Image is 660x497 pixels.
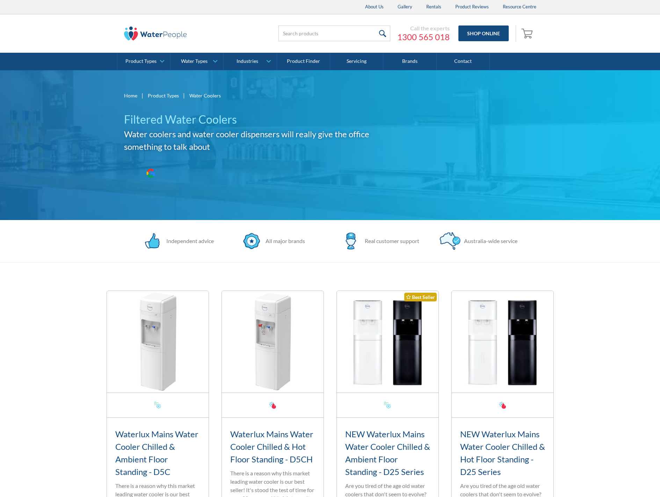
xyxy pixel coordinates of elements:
[520,25,536,42] a: Open empty cart
[452,291,553,393] img: NEW Waterlux Mains Water Cooler Chilled & Hot Floor Standing - D25 Series
[189,92,221,99] div: Water Coolers
[124,128,392,153] h2: Water coolers and water cooler dispensers will really give the office something to talk about
[237,58,258,64] div: Industries
[262,237,305,245] div: All major brands
[222,291,324,393] img: Waterlux Mains Water Cooler Chilled & Hot Floor Standing - D5CH
[230,428,315,466] h3: Waterlux Mains Water Cooler Chilled & Hot Floor Standing - D5CH
[383,53,436,70] a: Brands
[171,53,223,70] a: Water Types
[163,237,214,245] div: Independent advice
[437,53,490,70] a: Contact
[224,53,276,70] a: Industries
[124,27,187,41] img: The Water People
[330,53,383,70] a: Servicing
[460,237,517,245] div: Australia-wide service
[277,53,330,70] a: Product Finder
[458,25,509,41] a: Shop Online
[124,92,137,99] a: Home
[107,291,209,393] img: Waterlux Mains Water Cooler Chilled & Ambient Floor Standing - D5C
[278,25,390,41] input: Search products
[124,111,392,128] h1: Filtered Water Coolers
[460,428,545,478] h3: NEW Waterlux Mains Water Cooler Chilled & Hot Floor Standing - D25 Series
[117,53,170,70] a: Product Types
[361,237,419,245] div: Real customer support
[181,58,208,64] div: Water Types
[521,28,535,39] img: shopping cart
[125,58,157,64] div: Product Types
[182,91,186,100] div: |
[397,32,450,42] a: 1300 565 018
[148,92,179,99] a: Product Types
[115,428,200,478] h3: Waterlux Mains Water Cooler Chilled & Ambient Floor Standing - D5C
[141,91,144,100] div: |
[404,293,437,301] div: Best Seller
[337,291,438,393] img: NEW Waterlux Mains Water Cooler Chilled & Ambient Floor Standing - D25 Series
[345,428,430,478] h3: NEW Waterlux Mains Water Cooler Chilled & Ambient Floor Standing - D25 Series
[397,25,450,32] div: Call the experts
